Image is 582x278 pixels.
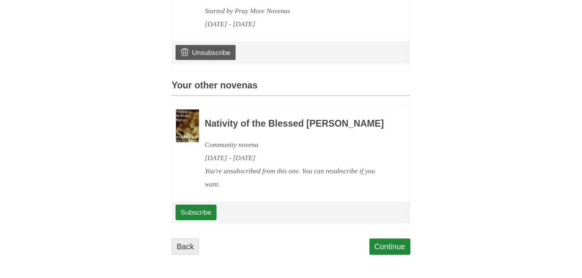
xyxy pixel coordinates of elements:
[176,110,199,142] img: Novena image
[205,18,389,31] div: [DATE] - [DATE]
[172,80,410,96] h3: Your other novenas
[369,239,411,255] a: Continue
[205,119,389,129] h3: Nativity of the Blessed [PERSON_NAME]
[205,164,389,191] div: You're unsubscribed from this one. You can resubscribe if you want.
[205,4,389,18] div: Started by Pray More Novenas
[176,205,217,220] a: Subscribe
[176,45,236,60] a: Unsubscribe
[205,138,389,151] div: Community novena
[172,239,199,255] a: Back
[205,151,389,164] div: [DATE] - [DATE]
